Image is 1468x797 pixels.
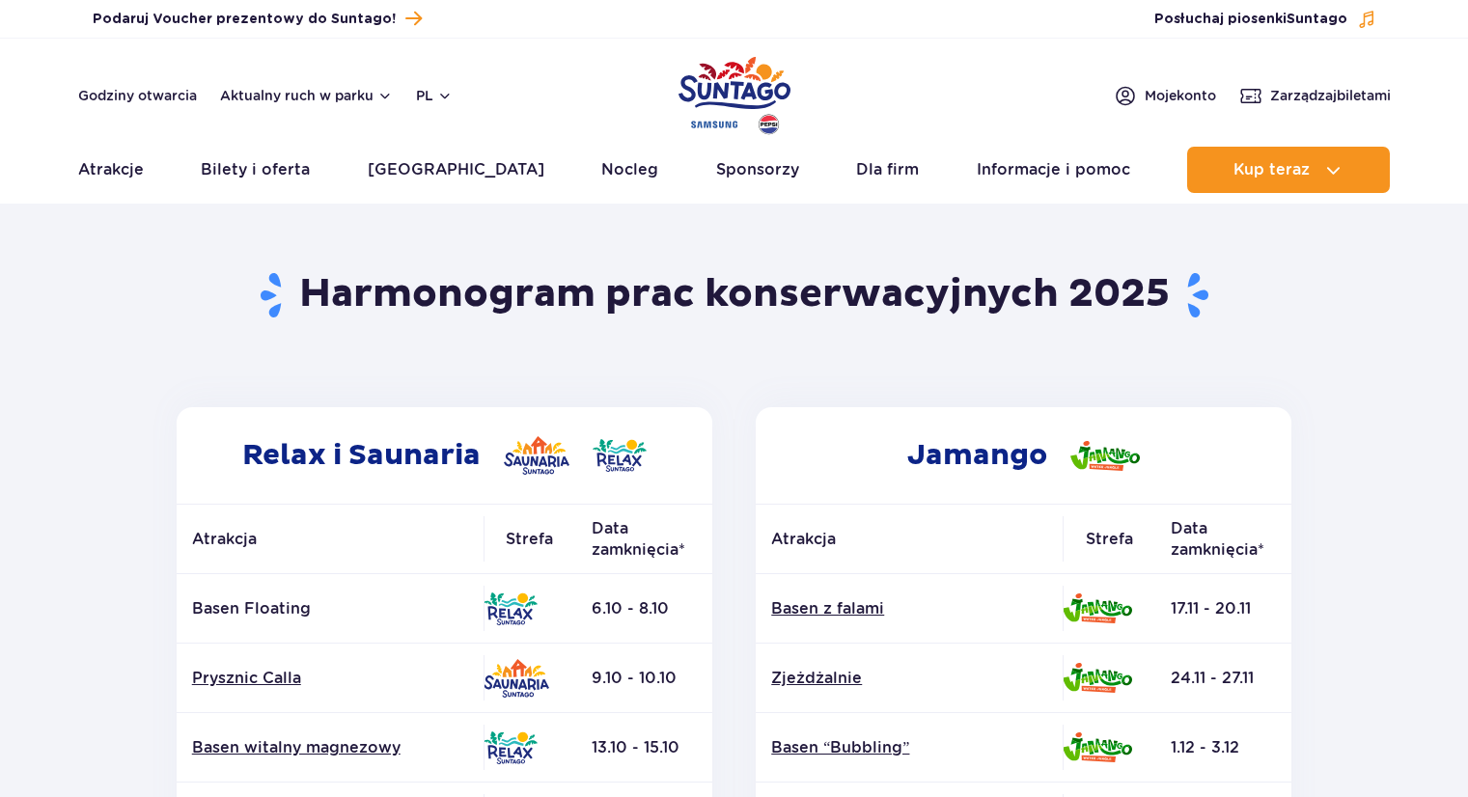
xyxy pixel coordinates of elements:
[93,6,422,32] a: Podaruj Voucher prezentowy do Suntago!
[1063,732,1132,762] img: Jamango
[1155,505,1291,574] th: Data zamknięcia*
[771,668,1047,689] a: Zjeżdżalnie
[484,592,538,625] img: Relax
[856,147,919,193] a: Dla firm
[1239,84,1391,107] a: Zarządzajbiletami
[484,731,538,764] img: Relax
[169,270,1299,320] h1: Harmonogram prac konserwacyjnych 2025
[756,407,1291,504] h2: Jamango
[201,147,310,193] a: Bilety i oferta
[177,407,712,504] h2: Relax i Saunaria
[756,505,1063,574] th: Atrakcja
[484,505,576,574] th: Strefa
[78,147,144,193] a: Atrakcje
[771,598,1047,619] a: Basen z falami
[1233,161,1310,179] span: Kup teraz
[1145,86,1216,105] span: Moje konto
[1063,663,1132,693] img: Jamango
[576,505,712,574] th: Data zamknięcia*
[1270,86,1391,105] span: Zarządzaj biletami
[78,86,197,105] a: Godziny otwarcia
[1114,84,1216,107] a: Mojekonto
[576,644,712,713] td: 9.10 - 10.10
[977,147,1130,193] a: Informacje i pomoc
[416,86,453,105] button: pl
[220,88,393,103] button: Aktualny ruch w parku
[1063,593,1132,623] img: Jamango
[368,147,544,193] a: [GEOGRAPHIC_DATA]
[1187,147,1390,193] button: Kup teraz
[192,598,468,619] p: Basen Floating
[771,737,1047,758] a: Basen “Bubbling”
[504,436,569,475] img: Saunaria
[1155,644,1291,713] td: 24.11 - 27.11
[484,659,549,698] img: Saunaria
[1155,713,1291,783] td: 1.12 - 3.12
[576,713,712,783] td: 13.10 - 15.10
[1155,574,1291,644] td: 17.11 - 20.11
[1287,13,1347,26] span: Suntago
[1154,10,1376,29] button: Posłuchaj piosenkiSuntago
[1070,441,1140,471] img: Jamango
[1063,505,1155,574] th: Strefa
[716,147,799,193] a: Sponsorzy
[192,668,468,689] a: Prysznic Calla
[1154,10,1347,29] span: Posłuchaj piosenki
[192,737,468,758] a: Basen witalny magnezowy
[593,439,647,472] img: Relax
[576,574,712,644] td: 6.10 - 8.10
[601,147,658,193] a: Nocleg
[679,48,790,137] a: Park of Poland
[177,505,484,574] th: Atrakcja
[93,10,396,29] span: Podaruj Voucher prezentowy do Suntago!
